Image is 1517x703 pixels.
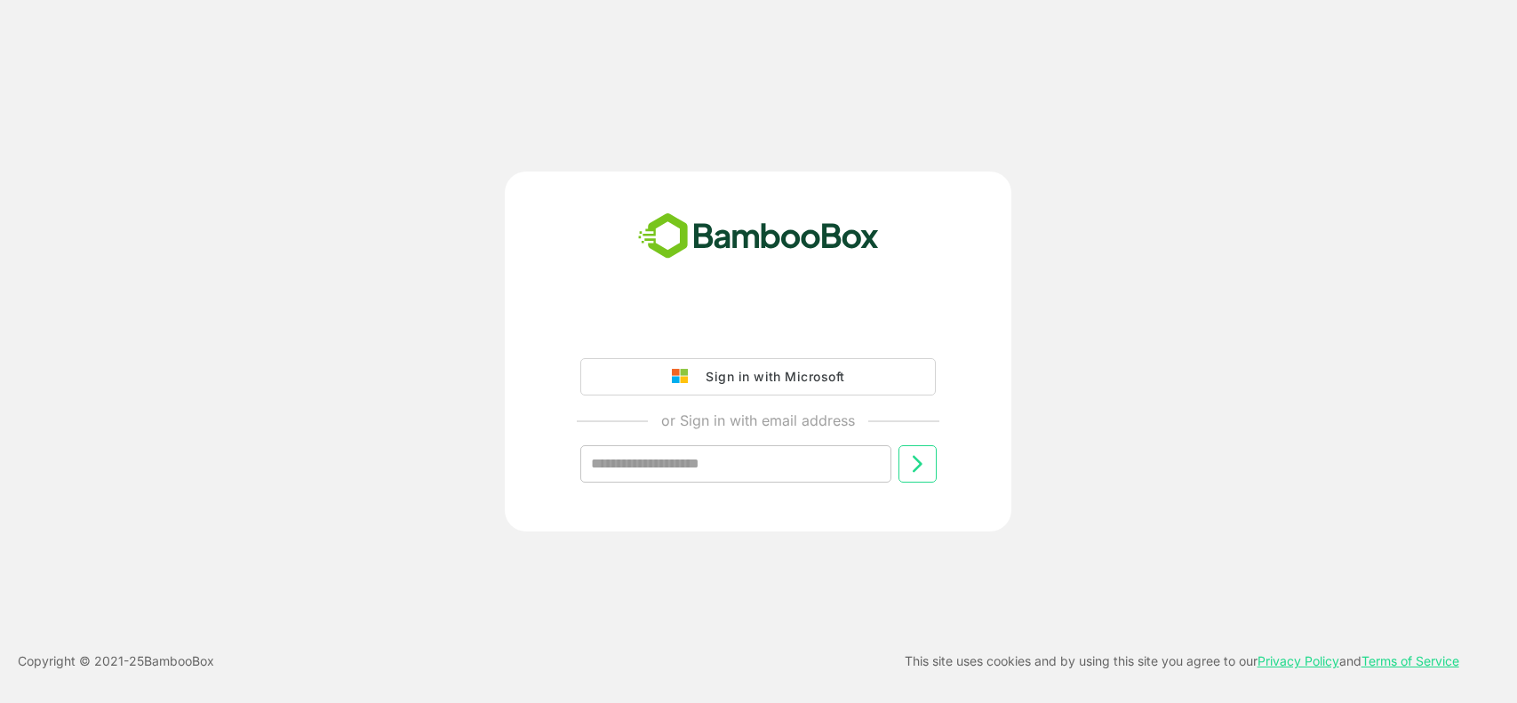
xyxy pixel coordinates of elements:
[905,651,1459,672] p: This site uses cookies and by using this site you agree to our and
[580,358,936,395] button: Sign in with Microsoft
[1258,653,1339,668] a: Privacy Policy
[1361,653,1459,668] a: Terms of Service
[672,369,697,385] img: google
[18,651,214,672] p: Copyright © 2021- 25 BambooBox
[661,410,855,431] p: or Sign in with email address
[697,365,844,388] div: Sign in with Microsoft
[628,207,889,266] img: bamboobox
